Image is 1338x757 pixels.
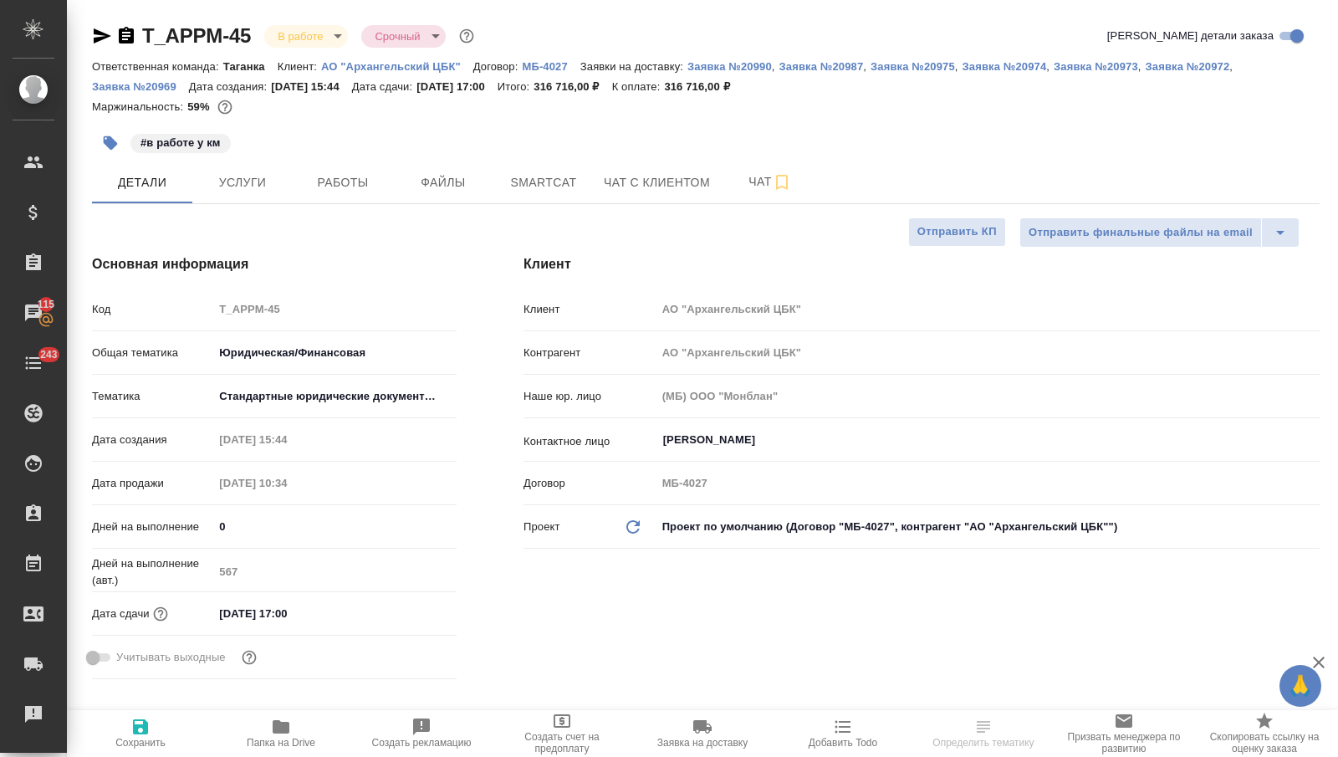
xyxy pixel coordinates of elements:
p: , [1046,60,1054,73]
p: Дней на выполнение (авт.) [92,555,213,589]
button: Отправить КП [908,217,1006,247]
input: Пустое поле [213,297,457,321]
p: АО "Архангельский ЦБК" [321,60,473,73]
span: Создать рекламацию [372,737,472,749]
div: Проект по умолчанию (Договор "МБ-4027", контрагент "АО "Архангельский ЦБК"") [656,513,1320,541]
span: 🙏 [1286,668,1315,703]
button: Заявка №20972 [1146,59,1230,75]
p: Дата создания [92,432,213,448]
p: , [772,60,779,73]
button: Open [1310,438,1314,442]
p: Заявка №20973 [1054,60,1138,73]
button: Призвать менеджера по развитию [1054,710,1194,757]
span: Учитывать выходные [116,649,226,666]
span: Заявка на доставку [657,737,748,749]
span: Услуги [202,172,283,193]
p: Наше юр. лицо [523,388,656,405]
p: Дата сдачи: [352,80,416,93]
span: Файлы [403,172,483,193]
button: Если добавить услуги и заполнить их объемом, то дата рассчитается автоматически [150,603,171,625]
input: Пустое поле [213,427,360,452]
p: , [863,60,871,73]
div: В работе [264,25,348,48]
p: #в работе у км [140,135,221,151]
button: Заявка №20975 [871,59,955,75]
button: Заявка №20990 [687,59,772,75]
p: Заявка №20990 [687,60,772,73]
button: Скопировать ссылку для ЯМессенджера [92,26,112,46]
p: Маржинальность: [92,100,187,113]
button: Срочный [370,29,425,43]
button: Определить тематику [913,710,1054,757]
input: Пустое поле [213,560,457,584]
button: Скопировать ссылку [116,26,136,46]
p: Код [92,301,213,318]
p: , [1138,60,1146,73]
h4: Клиент [523,254,1320,274]
button: Создать рекламацию [351,710,492,757]
button: 107722.80 RUB; [214,96,236,118]
p: 316 716,00 ₽ [664,80,742,93]
p: Итого: [498,80,534,93]
p: Заявка №20972 [1146,60,1230,73]
span: Работы [303,172,383,193]
input: ✎ Введи что-нибудь [213,514,457,539]
span: Определить тематику [932,737,1034,749]
p: Клиент: [278,60,321,73]
p: , [1229,60,1237,73]
span: Отправить КП [917,222,997,242]
button: Заявка №20973 [1054,59,1138,75]
button: 🙏 [1279,665,1321,707]
p: Заявка №20987 [779,60,864,73]
p: Заявка №20975 [871,60,955,73]
p: Договор: [473,60,523,73]
button: Сохранить [70,710,211,757]
input: ✎ Введи что-нибудь [213,601,360,626]
a: T_APPM-45 [142,24,251,47]
span: 115 [28,296,65,313]
button: Скопировать ссылку на оценку заказа [1194,710,1335,757]
h4: Основная информация [92,254,457,274]
svg: Подписаться [772,172,792,192]
span: [PERSON_NAME] детали заказа [1107,28,1274,44]
button: Выбери, если сб и вс нужно считать рабочими днями для выполнения заказа. [238,647,260,668]
p: 59% [187,100,213,113]
button: В работе [273,29,328,43]
input: Пустое поле [213,471,360,495]
a: АО "Архангельский ЦБК" [321,59,473,73]
div: split button [1019,217,1300,248]
span: Папка на Drive [247,737,315,749]
div: Стандартные юридические документы, договоры, уставы [213,382,457,411]
span: Детали [102,172,182,193]
button: Создать счет на предоплату [492,710,632,757]
button: Отправить финальные файлы на email [1019,217,1262,248]
span: Добавить Todo [809,737,877,749]
span: Создать счет на предоплату [502,731,622,754]
p: Ответственная команда: [92,60,223,73]
p: Договор [523,475,656,492]
p: Контактное лицо [523,433,656,450]
button: Добавить Todo [773,710,913,757]
button: Заявка №20969 [92,79,189,95]
p: [DATE] 17:00 [416,80,498,93]
button: Добавить тэг [92,125,129,161]
span: Призвать менеджера по развитию [1064,731,1184,754]
p: МБ-4027 [522,60,580,73]
span: Чат с клиентом [604,172,710,193]
span: 243 [30,346,68,363]
input: Пустое поле [656,340,1320,365]
button: Заявка на доставку [632,710,773,757]
button: Заявка №20974 [963,59,1047,75]
p: Заявка №20969 [92,80,189,93]
span: Отправить финальные файлы на email [1029,223,1253,243]
p: К оплате: [612,80,665,93]
input: Пустое поле [656,384,1320,408]
div: В работе [361,25,445,48]
p: Клиент [523,301,656,318]
p: Тематика [92,388,213,405]
p: Заявки на доставку: [580,60,687,73]
button: Доп статусы указывают на важность/срочность заказа [456,25,477,47]
p: Таганка [223,60,278,73]
input: Пустое поле [656,471,1320,495]
span: Smartcat [503,172,584,193]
